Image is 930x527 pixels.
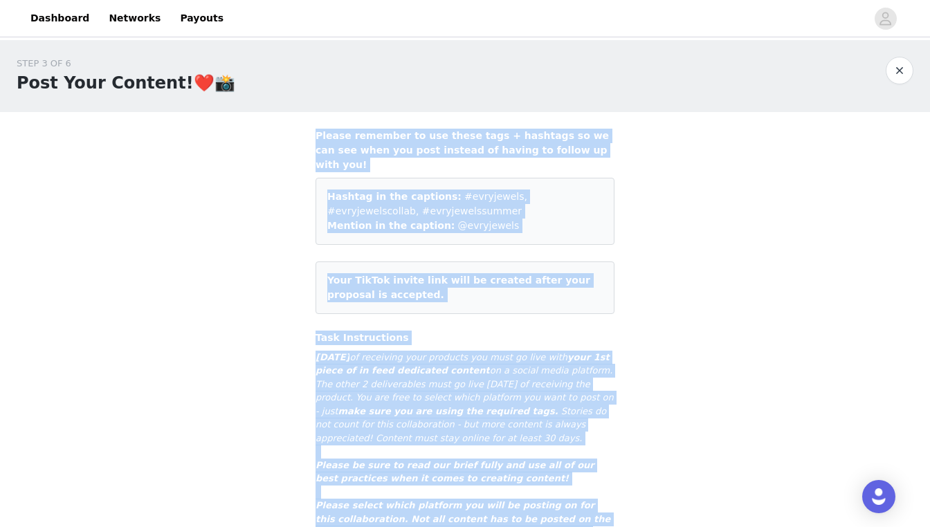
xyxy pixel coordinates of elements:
span: #evryjewels, #evryjewelscollab, #evryjewelssummer [327,191,527,216]
em: of receiving your products you must go live with on a social media platform. The other 2 delivera... [316,352,614,416]
strong: your 1st piece of in feed dedicated content [316,352,610,376]
em: Stories do not count for this collaboration - but more content is always appreciated! Content mus... [316,406,606,443]
h4: Please remember to use these tags + hashtags so we can see when you post instead of having to fol... [316,129,614,172]
span: Mention in the caption: [327,220,455,231]
div: avatar [879,8,892,30]
span: Your TikTok invite link will be created after your proposal is accepted. [327,275,590,300]
strong: make sure you are using the required tags. [338,406,558,416]
span: @evryjewels [458,220,520,231]
h1: Post Your Content!❤️📸 [17,71,235,95]
h4: Task Instructions [316,331,614,345]
strong: [DATE] [316,352,349,362]
a: Networks [100,3,169,34]
div: STEP 3 OF 6 [17,57,235,71]
a: Payouts [172,3,232,34]
em: Please be sure to read our brief fully and use all of our best practices when it comes to creatin... [316,460,594,484]
a: Dashboard [22,3,98,34]
div: Open Intercom Messenger [862,480,895,513]
span: Hashtag in the captions: [327,191,462,202]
